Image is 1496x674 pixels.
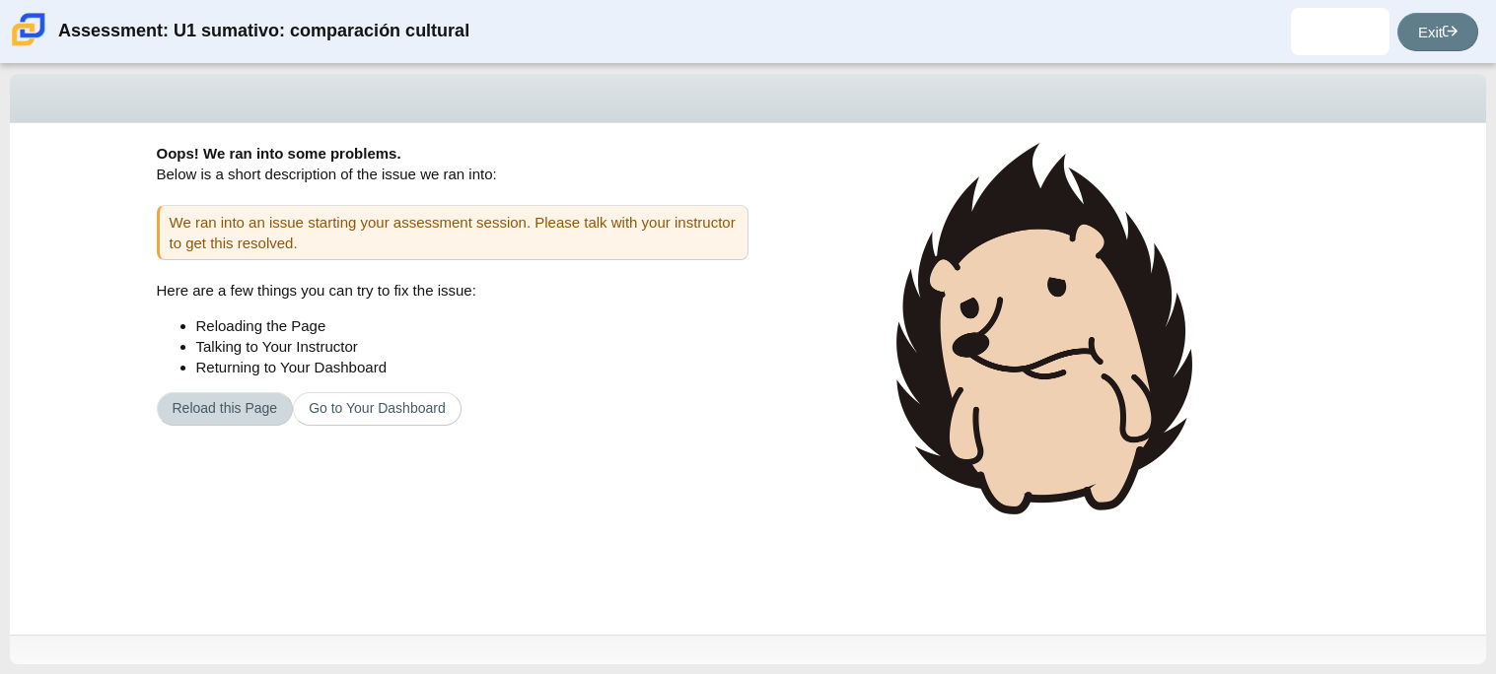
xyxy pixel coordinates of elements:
[896,143,1192,514] img: hedgehog-sad-large.png
[196,357,748,377] li: Returning to Your Dashboard
[1397,13,1478,51] a: Exit
[196,336,748,357] li: Talking to Your Instructor
[157,145,401,162] b: Oops! We ran into some problems.
[170,214,736,251] span: We ran into an issue starting your assessment session. Please talk with your instructor to get th...
[8,36,49,53] a: Carmen School of Science & Technology
[157,143,748,205] div: Below is a short description of the issue we ran into:
[157,392,294,426] button: Reload this Page
[8,9,49,50] img: Carmen School of Science & Technology
[196,315,748,336] li: Reloading the Page
[1324,16,1356,47] img: julio.moreno.dxi8Df
[293,392,462,426] a: Go to Your Dashboard
[58,8,469,55] div: Assessment: U1 sumativo: comparación cultural
[157,280,748,426] div: Here are a few things you can try to fix the issue:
